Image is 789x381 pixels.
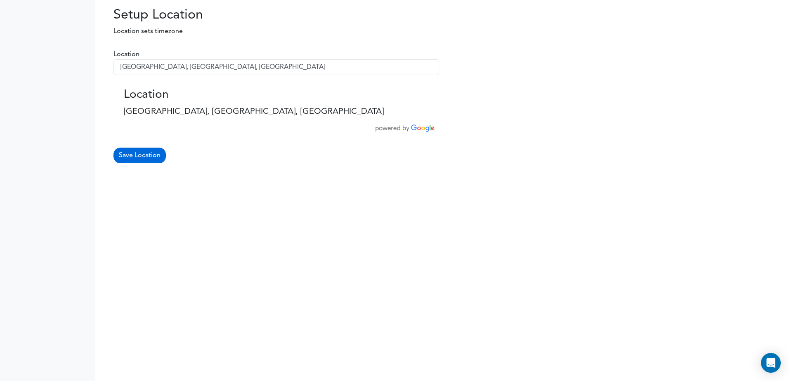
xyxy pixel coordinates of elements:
[376,125,435,132] img: powered_by_google.png
[101,7,320,23] h2: Setup Location
[113,49,139,59] label: Location
[113,148,166,163] button: Save Location
[124,88,429,102] h3: Location
[124,106,429,118] p: [GEOGRAPHIC_DATA], [GEOGRAPHIC_DATA], [GEOGRAPHIC_DATA]
[113,59,439,75] input: Enter a city name
[761,353,781,373] div: Open Intercom Messenger
[101,26,320,36] p: Location sets timezone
